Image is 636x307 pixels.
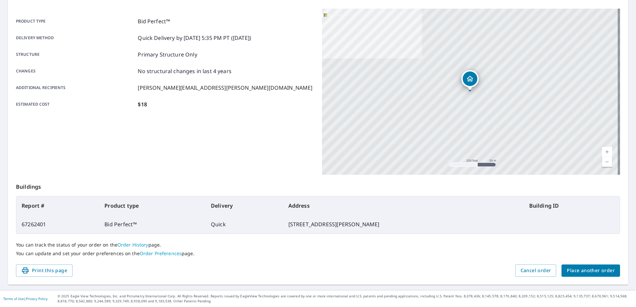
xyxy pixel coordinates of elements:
[26,296,48,301] a: Privacy Policy
[16,34,135,42] p: Delivery method
[602,157,612,167] a: Current Level 17, Zoom Out
[16,67,135,75] p: Changes
[3,296,24,301] a: Terms of Use
[16,100,135,108] p: Estimated cost
[16,196,99,215] th: Report #
[283,196,524,215] th: Address
[99,215,206,234] td: Bid Perfect™
[16,175,620,196] p: Buildings
[567,266,615,275] span: Place another order
[140,250,182,256] a: Order Preferences
[521,266,551,275] span: Cancel order
[602,147,612,157] a: Current Level 17, Zoom In
[138,100,147,108] p: $18
[515,264,556,277] button: Cancel order
[16,17,135,25] p: Product type
[117,242,148,248] a: Order History
[138,84,312,92] p: [PERSON_NAME][EMAIL_ADDRESS][PERSON_NAME][DOMAIN_NAME]
[561,264,620,277] button: Place another order
[16,51,135,58] p: Structure
[99,196,206,215] th: Product type
[283,215,524,234] td: [STREET_ADDRESS][PERSON_NAME]
[58,294,633,304] p: © 2025 Eagle View Technologies, Inc. and Pictometry International Corp. All Rights Reserved. Repo...
[138,17,170,25] p: Bid Perfect™
[16,251,620,256] p: You can update and set your order preferences on the page.
[138,67,232,75] p: No structural changes in last 4 years
[138,34,251,42] p: Quick Delivery by [DATE] 5:35 PM PT ([DATE])
[461,70,479,91] div: Dropped pin, building 1, Residential property, 11935 County Road 18 Fort Morgan, CO 80701
[16,84,135,92] p: Additional recipients
[206,196,283,215] th: Delivery
[16,242,620,248] p: You can track the status of your order on the page.
[524,196,620,215] th: Building ID
[21,266,67,275] span: Print this page
[138,51,197,58] p: Primary Structure Only
[3,297,48,301] p: |
[16,264,73,277] button: Print this page
[206,215,283,234] td: Quick
[16,215,99,234] td: 67262401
